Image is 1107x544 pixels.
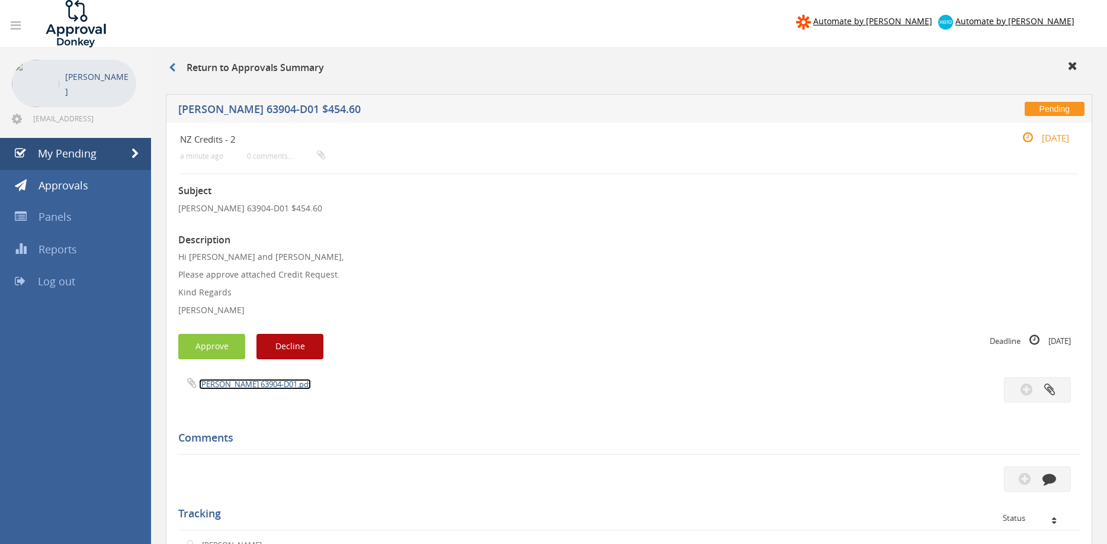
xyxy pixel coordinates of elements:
span: Automate by [PERSON_NAME] [813,15,932,27]
span: Reports [38,242,77,256]
span: [EMAIL_ADDRESS][DOMAIN_NAME] [33,114,134,123]
span: Approvals [38,178,88,192]
h5: Tracking [178,508,1071,520]
p: [PERSON_NAME] [178,304,1080,316]
small: Deadline [DATE] [990,334,1071,347]
img: zapier-logomark.png [796,15,811,30]
img: xero-logo.png [938,15,953,30]
span: Log out [38,274,75,288]
small: a minute ago [180,152,223,160]
small: 0 comments... [247,152,325,160]
p: Hi [PERSON_NAME] and [PERSON_NAME], [178,251,1080,263]
button: Approve [178,334,245,359]
h5: Comments [178,432,1071,444]
small: [DATE] [1010,131,1069,144]
h3: Return to Approvals Summary [169,63,324,73]
p: [PERSON_NAME] 63904-D01 $454.60 [178,202,1080,214]
a: [PERSON_NAME] 63904-D01.pdf [199,379,311,390]
h4: NZ Credits - 2 [180,134,928,144]
button: Decline [256,334,323,359]
h3: Subject [178,186,1080,197]
span: Panels [38,210,72,224]
span: Pending [1025,102,1084,116]
div: Status [1003,514,1071,522]
h3: Description [178,235,1080,246]
p: Please approve attached Credit Request. [178,269,1080,281]
span: My Pending [38,146,97,160]
h5: [PERSON_NAME] 63904-D01 $454.60 [178,104,811,118]
p: Kind Regards [178,287,1080,298]
span: Automate by [PERSON_NAME] [955,15,1074,27]
p: [PERSON_NAME] [65,69,130,99]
